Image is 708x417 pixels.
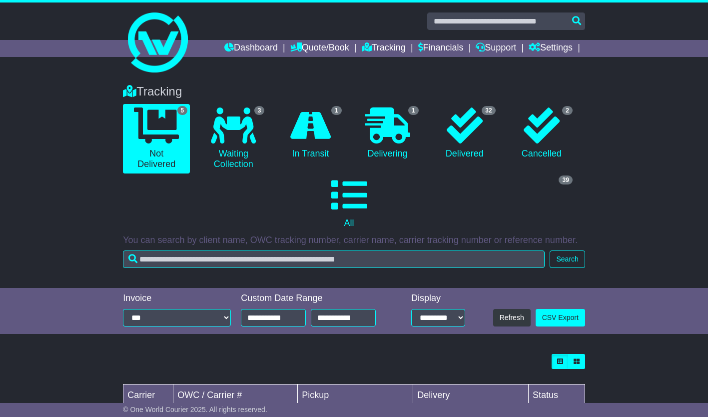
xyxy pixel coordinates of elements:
a: CSV Export [536,309,585,326]
div: Invoice [123,293,231,304]
p: You can search by client name, OWC tracking number, carrier name, carrier tracking number or refe... [123,235,585,246]
span: 2 [562,106,573,115]
div: Tracking [118,84,590,99]
span: 5 [177,106,188,115]
a: 5 Not Delivered [123,104,190,173]
span: 32 [482,106,495,115]
a: 39 All [123,173,575,232]
a: 2 Cancelled [508,104,575,163]
a: Quote/Book [290,40,349,57]
div: Custom Date Range [241,293,388,304]
td: Status [529,384,585,406]
a: Settings [529,40,573,57]
td: Pickup [298,384,413,406]
a: 3 Waiting Collection [200,104,267,173]
td: Delivery [413,384,529,406]
div: Display [411,293,465,304]
button: Refresh [493,309,531,326]
a: Tracking [362,40,406,57]
button: Search [550,250,585,268]
td: Carrier [123,384,173,406]
a: 32 Delivered [431,104,498,163]
a: Financials [418,40,464,57]
span: 3 [254,106,265,115]
span: © One World Courier 2025. All rights reserved. [123,405,267,413]
span: 1 [331,106,342,115]
a: 1 In Transit [277,104,344,163]
a: Dashboard [224,40,278,57]
a: Support [476,40,516,57]
span: 1 [408,106,419,115]
a: 1 Delivering [354,104,421,163]
td: OWC / Carrier # [173,384,298,406]
span: 39 [559,175,572,184]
